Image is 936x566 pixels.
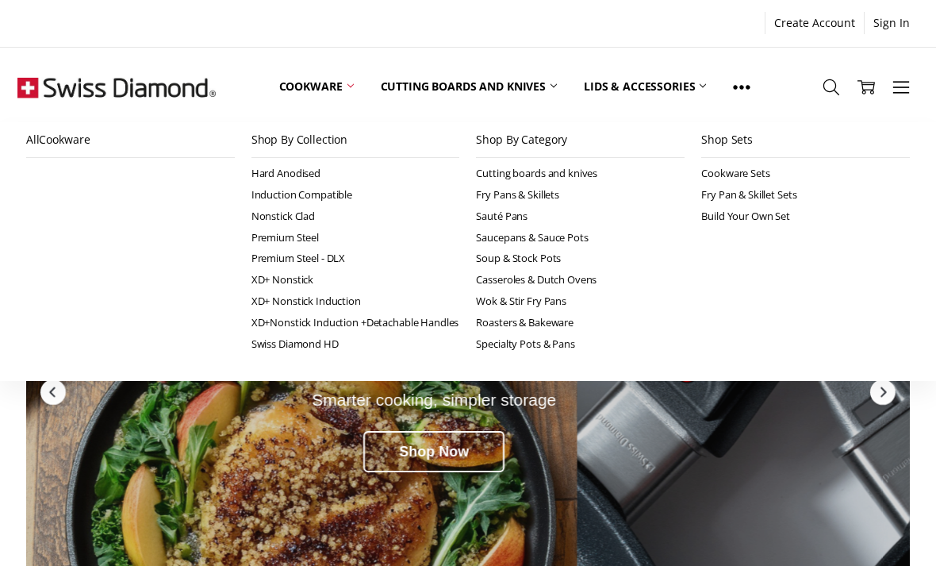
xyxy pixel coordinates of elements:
img: Free Shipping On Every Order [17,48,216,127]
a: Sign In [865,12,919,34]
a: Shop By Collection [251,122,460,158]
a: Shop Sets [701,122,910,158]
a: Show All [719,52,764,123]
a: Shop By Category [476,122,685,158]
div: Shop Now [363,431,504,472]
a: Create Account [765,12,864,34]
a: Cookware [266,52,367,122]
div: Smarter cooking, simpler storage [109,391,758,409]
div: Next [869,378,897,406]
div: Previous [39,378,67,406]
a: Lids & Accessories [570,52,719,122]
a: Cutting boards and knives [367,52,571,122]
